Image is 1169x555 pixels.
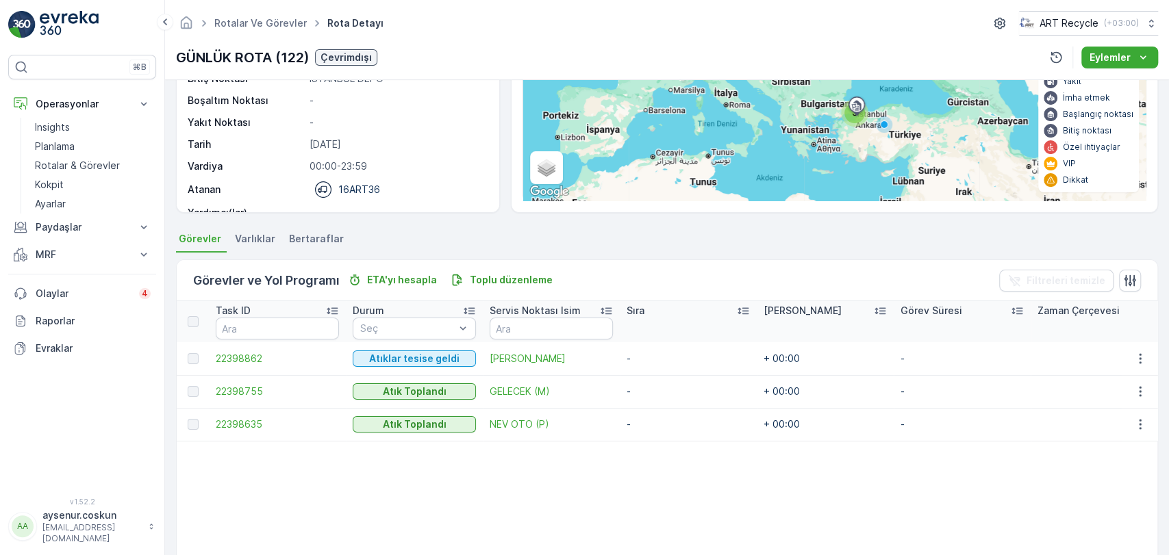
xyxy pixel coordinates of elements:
div: Toggle Row Selected [188,419,199,430]
a: Rotalar ve Görevler [214,17,307,29]
a: Rotalar & Görevler [29,156,156,175]
p: aysenur.coskun [42,508,141,522]
img: image_23.png [1019,16,1034,31]
p: Eylemler [1090,51,1131,64]
button: Eylemler [1081,47,1158,68]
p: ART Recycle [1040,16,1098,30]
p: Planlama [35,140,75,153]
td: - [894,342,1031,375]
p: Raporlar [36,314,151,328]
a: Kokpit [29,175,156,194]
a: Ayarlar [29,194,156,214]
td: - [620,408,757,441]
td: - [894,408,1031,441]
input: Ara [216,318,339,339]
p: ⌘B [133,62,147,73]
p: Tarih [188,138,304,151]
p: Evraklar [36,341,151,355]
button: ETA'yı hesapla [342,272,442,288]
td: + 00:00 [757,375,894,408]
a: GELECEK (M) [490,385,613,398]
p: Atıklar tesise geldi [369,352,460,365]
p: Seç [360,322,455,335]
p: [PERSON_NAME] [764,304,842,318]
p: Sıra [627,304,644,318]
button: Atık Toplandı [353,383,476,400]
a: Ana Sayfa [179,21,194,32]
button: Atık Toplandı [353,416,476,433]
span: Rota Detayı [325,16,386,30]
p: Paydaşlar [36,220,129,234]
p: Görev Süresi [901,304,962,318]
p: İmha etmek [1063,92,1110,103]
button: Operasyonlar [8,90,156,118]
p: Çevrimdışı [320,51,372,64]
p: Bitiş noktası [1063,125,1111,136]
span: Varlıklar [235,232,275,246]
div: Toggle Row Selected [188,353,199,364]
p: [EMAIL_ADDRESS][DOMAIN_NAME] [42,522,141,544]
div: AA [12,515,34,537]
p: Görevler ve Yol Programı [193,271,340,290]
p: Atık Toplandı [383,385,447,398]
p: Insights [35,120,70,134]
button: Paydaşlar [8,214,156,241]
p: Yakıt Noktası [188,116,304,129]
button: ART Recycle(+03:00) [1019,11,1158,36]
span: Görevler [179,232,221,246]
button: AAaysenur.coskun[EMAIL_ADDRESS][DOMAIN_NAME] [8,508,156,544]
button: Toplu düzenleme [445,272,558,288]
a: 22398755 [216,385,339,398]
img: Google [527,183,572,201]
p: Olaylar [36,287,131,300]
p: Atanan [188,183,221,196]
p: Filtreleri temizle [1027,274,1105,287]
p: Operasyonlar [36,97,129,111]
a: Raporlar [8,307,156,335]
p: VIP [1063,158,1076,169]
a: Olaylar4 [8,280,156,307]
p: - [310,116,484,129]
p: Kokpit [35,178,64,192]
span: Bertaraflar [289,232,344,246]
p: Vardiya [188,159,304,173]
p: 16ART36 [338,183,380,196]
p: 00:00-23:59 [310,159,484,173]
td: - [620,342,757,375]
p: Atık Toplandı [383,417,447,431]
button: MRF [8,241,156,268]
span: 22398635 [216,417,339,431]
p: Başlangıç noktası [1063,109,1133,120]
a: Planlama [29,137,156,156]
td: + 00:00 [757,408,894,441]
a: ELMAS OTO [490,352,613,365]
span: v 1.52.2 [8,498,156,506]
p: Özel ihtiyaçlar [1063,142,1120,153]
p: Dikkat [1063,175,1088,185]
td: - [894,375,1031,408]
p: ETA'yı hesapla [367,273,437,287]
span: [PERSON_NAME] [490,352,613,365]
p: Boşaltım Noktası [188,94,304,107]
p: GÜNLÜK ROTA (122) [176,47,310,68]
td: + 00:00 [757,342,894,375]
p: 4 [142,288,148,299]
p: Servis Noktası Isim [490,304,581,318]
a: Insights [29,118,156,137]
button: Filtreleri temizle [999,270,1114,292]
p: Toplu düzenleme [470,273,553,287]
p: Ayarlar [35,197,66,211]
p: Zaman Çerçevesi [1038,304,1120,318]
a: NEV OTO (P) [490,417,613,431]
p: MRF [36,248,129,261]
div: 3 [841,99,868,127]
p: [DATE] [310,138,484,151]
p: ( +03:00 ) [1104,18,1139,29]
button: Çevrimdışı [315,49,377,66]
a: Evraklar [8,335,156,362]
button: Atıklar tesise geldi [353,350,476,367]
div: Toggle Row Selected [188,386,199,397]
